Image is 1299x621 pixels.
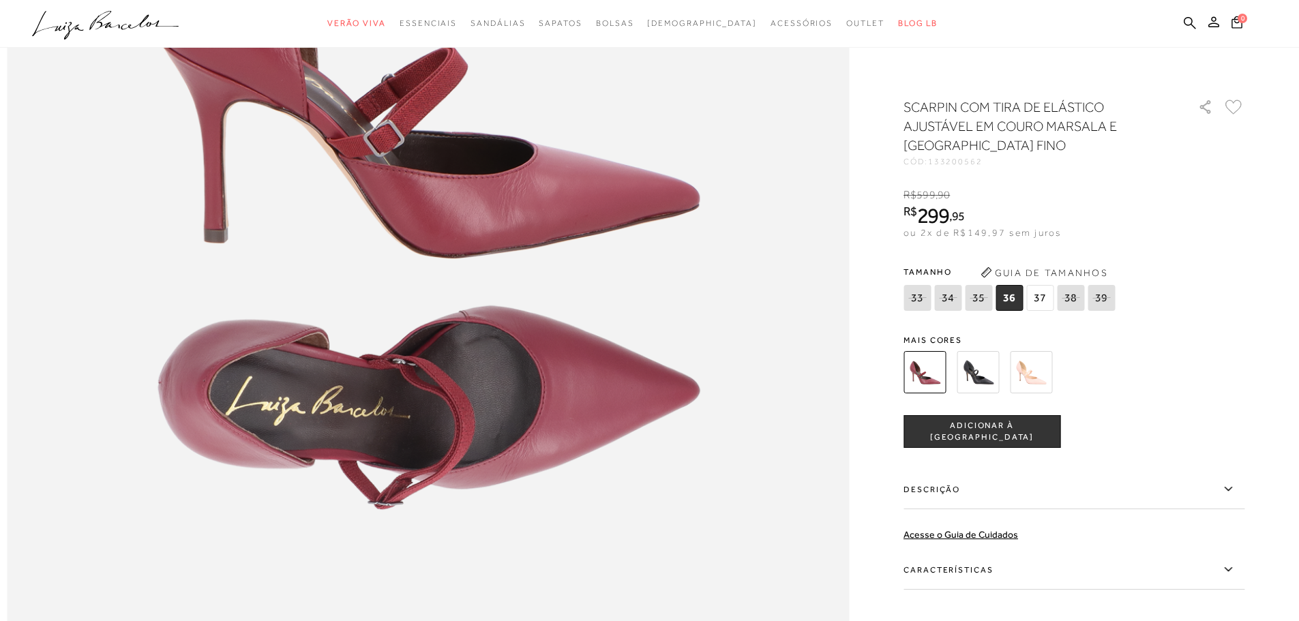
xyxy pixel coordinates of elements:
[539,11,582,36] a: noSubCategoriesText
[1227,15,1246,33] button: 0
[904,420,1060,444] span: ADICIONAR À [GEOGRAPHIC_DATA]
[1010,351,1052,393] img: SCARPIN COM TIRA DE ELÁSTICO AJUSTÁVEL EM COURO ROSA CASHMERE E SALTO ALTO FINO
[846,11,884,36] a: noSubCategoriesText
[965,285,992,311] span: 35
[647,18,757,28] span: [DEMOGRAPHIC_DATA]
[917,203,949,228] span: 299
[596,11,634,36] a: noSubCategoriesText
[647,11,757,36] a: noSubCategoriesText
[771,11,833,36] a: noSubCategoriesText
[938,189,950,201] span: 90
[904,205,917,217] i: R$
[904,189,916,201] i: R$
[898,11,938,36] a: BLOG LB
[934,285,961,311] span: 34
[904,415,1060,448] button: ADICIONAR À [GEOGRAPHIC_DATA]
[928,157,983,166] span: 133200562
[1057,285,1084,311] span: 38
[904,550,1244,590] label: Características
[539,18,582,28] span: Sapatos
[904,262,1118,282] span: Tamanho
[400,18,457,28] span: Essenciais
[904,470,1244,509] label: Descrição
[327,11,386,36] a: noSubCategoriesText
[596,18,634,28] span: Bolsas
[846,18,884,28] span: Outlet
[1238,14,1247,23] span: 0
[904,351,946,393] img: SCARPIN COM TIRA DE ELÁSTICO AJUSTÁVEL EM COURO MARSALA E SALTO ALTO FINO
[904,336,1244,344] span: Mais cores
[1026,285,1054,311] span: 37
[936,189,951,201] i: ,
[916,189,935,201] span: 599
[957,351,999,393] img: SCARPIN COM TIRA DE ELÁSTICO AJUSTÁVEL EM COURO PRETO E SALTO ALTO FINO
[898,18,938,28] span: BLOG LB
[976,262,1112,284] button: Guia de Tamanhos
[996,285,1023,311] span: 36
[952,209,965,223] span: 95
[904,529,1018,540] a: Acesse o Guia de Cuidados
[1088,285,1115,311] span: 39
[771,18,833,28] span: Acessórios
[400,11,457,36] a: noSubCategoriesText
[949,210,965,222] i: ,
[327,18,386,28] span: Verão Viva
[904,157,1176,166] div: CÓD:
[471,18,525,28] span: Sandálias
[904,285,931,311] span: 33
[904,227,1061,238] span: ou 2x de R$149,97 sem juros
[471,11,525,36] a: noSubCategoriesText
[904,97,1159,155] h1: SCARPIN COM TIRA DE ELÁSTICO AJUSTÁVEL EM COURO MARSALA E [GEOGRAPHIC_DATA] FINO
